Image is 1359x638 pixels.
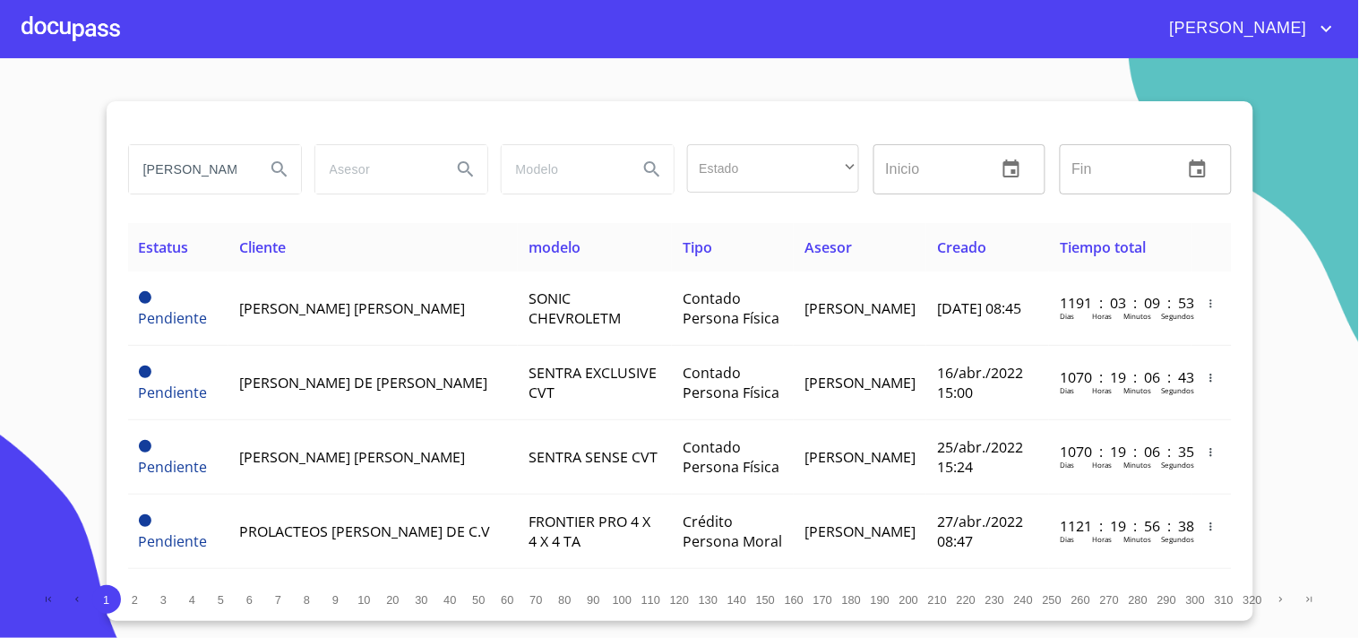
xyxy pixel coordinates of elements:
[332,593,339,607] span: 9
[683,437,779,477] span: Contado Persona Física
[699,593,718,607] span: 130
[322,585,350,614] button: 9
[899,593,918,607] span: 200
[139,440,151,453] span: Pendiente
[1092,460,1112,470] p: Horas
[924,585,952,614] button: 210
[804,237,852,257] span: Asesor
[1243,593,1262,607] span: 320
[129,145,251,194] input: search
[1100,593,1119,607] span: 270
[139,514,151,527] span: Pendiente
[258,148,301,191] button: Search
[350,585,379,614] button: 10
[957,593,976,607] span: 220
[139,291,151,304] span: Pendiente
[871,593,890,607] span: 190
[1060,237,1146,257] span: Tiempo total
[937,237,986,257] span: Creado
[928,593,947,607] span: 210
[139,383,208,402] span: Pendiente
[379,585,408,614] button: 20
[1123,311,1151,321] p: Minutos
[1161,460,1194,470] p: Segundos
[587,593,599,607] span: 90
[683,289,779,328] span: Contado Persona Física
[139,366,151,378] span: Pendiente
[937,437,1023,477] span: 25/abr./2022 15:24
[1092,311,1112,321] p: Horas
[666,585,694,614] button: 120
[218,593,224,607] span: 5
[178,585,207,614] button: 4
[443,593,456,607] span: 40
[1060,442,1181,461] p: 1070 : 19 : 06 : 35
[1215,593,1234,607] span: 310
[551,585,580,614] button: 80
[780,585,809,614] button: 160
[472,593,485,607] span: 50
[985,593,1004,607] span: 230
[937,298,1021,318] span: [DATE] 08:45
[937,512,1023,551] span: 27/abr./2022 08:47
[1161,311,1194,321] p: Segundos
[150,585,178,614] button: 3
[529,363,657,402] span: SENTRA EXCLUSIVE CVT
[121,585,150,614] button: 2
[239,298,465,318] span: [PERSON_NAME] [PERSON_NAME]
[207,585,236,614] button: 5
[723,585,752,614] button: 140
[304,593,310,607] span: 8
[804,447,916,467] span: [PERSON_NAME]
[236,585,264,614] button: 6
[1157,14,1337,43] button: account of current user
[386,593,399,607] span: 20
[1067,585,1096,614] button: 260
[1153,585,1182,614] button: 290
[315,145,437,194] input: search
[1071,593,1090,607] span: 260
[239,447,465,467] span: [PERSON_NAME] [PERSON_NAME]
[1157,593,1176,607] span: 290
[239,373,487,392] span: [PERSON_NAME] DE [PERSON_NAME]
[937,363,1023,402] span: 16/abr./2022 15:00
[683,237,712,257] span: Tipo
[804,522,916,541] span: [PERSON_NAME]
[415,593,427,607] span: 30
[683,512,782,551] span: Crédito Persona Moral
[1092,385,1112,395] p: Horas
[1060,293,1181,313] p: 1191 : 03 : 09 : 53
[1123,385,1151,395] p: Minutos
[752,585,780,614] button: 150
[804,298,916,318] span: [PERSON_NAME]
[637,585,666,614] button: 110
[1186,593,1205,607] span: 300
[1096,585,1124,614] button: 270
[529,237,581,257] span: modelo
[756,593,775,607] span: 150
[1157,14,1316,43] span: [PERSON_NAME]
[683,363,779,402] span: Contado Persona Física
[1124,585,1153,614] button: 280
[239,522,490,541] span: PROLACTEOS [PERSON_NAME] DE C.V
[1123,460,1151,470] p: Minutos
[580,585,608,614] button: 90
[92,585,121,614] button: 1
[502,145,624,194] input: search
[246,593,253,607] span: 6
[239,237,286,257] span: Cliente
[1060,367,1181,387] p: 1070 : 19 : 06 : 43
[357,593,370,607] span: 10
[103,593,109,607] span: 1
[1239,585,1268,614] button: 320
[1060,311,1074,321] p: Dias
[139,457,208,477] span: Pendiente
[842,593,861,607] span: 180
[1161,534,1194,544] p: Segundos
[160,593,167,607] span: 3
[1010,585,1038,614] button: 240
[139,531,208,551] span: Pendiente
[952,585,981,614] button: 220
[132,593,138,607] span: 2
[785,593,804,607] span: 160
